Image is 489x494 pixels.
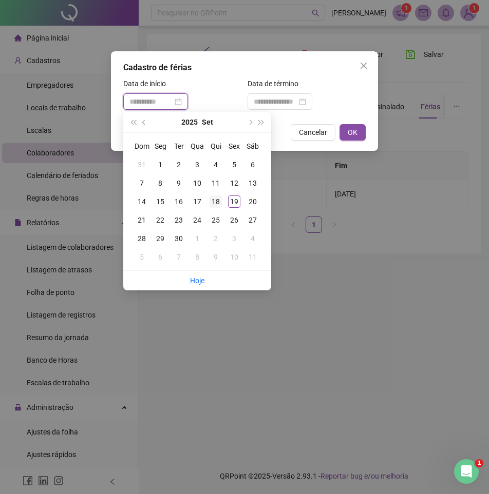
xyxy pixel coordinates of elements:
th: Qua [188,137,206,155]
td: 2025-09-03 [188,155,206,174]
td: 2025-09-30 [170,229,188,248]
div: 6 [247,159,259,171]
td: 2025-10-05 [133,248,151,266]
td: 2025-09-08 [151,174,170,192]
span: Cancelar [299,127,327,138]
div: Cadastro de férias [123,62,366,74]
td: 2025-09-02 [170,155,188,174]
div: 13 [247,177,259,189]
div: 7 [136,177,148,189]
div: 2 [210,232,222,245]
td: 2025-09-20 [243,192,262,211]
td: 2025-10-06 [151,248,170,266]
button: Close [355,57,372,74]
button: OK [340,124,366,141]
div: 11 [210,177,222,189]
td: 2025-09-11 [206,174,225,192]
span: 1 [475,459,483,467]
td: 2025-09-07 [133,174,151,192]
td: 2025-09-26 [225,211,243,229]
div: 8 [154,177,166,189]
button: prev-year [139,112,150,132]
div: 9 [210,251,222,263]
td: 2025-09-04 [206,155,225,174]
div: 6 [154,251,166,263]
td: 2025-10-11 [243,248,262,266]
td: 2025-10-10 [225,248,243,266]
div: 23 [173,214,185,226]
div: 5 [136,251,148,263]
div: 28 [136,232,148,245]
div: 12 [228,177,240,189]
td: 2025-09-14 [133,192,151,211]
td: 2025-09-19 [225,192,243,211]
td: 2025-10-02 [206,229,225,248]
div: 3 [191,159,203,171]
td: 2025-09-21 [133,211,151,229]
td: 2025-09-12 [225,174,243,192]
td: 2025-10-09 [206,248,225,266]
th: Sex [225,137,243,155]
div: 14 [136,195,148,208]
th: Dom [133,137,151,155]
td: 2025-09-09 [170,174,188,192]
th: Ter [170,137,188,155]
button: Cancelar [291,124,335,141]
div: 19 [228,195,240,208]
td: 2025-09-06 [243,155,262,174]
td: 2025-09-18 [206,192,225,211]
td: 2025-09-13 [243,174,262,192]
th: Sáb [243,137,262,155]
td: 2025-09-01 [151,155,170,174]
iframe: Intercom live chat [454,459,479,484]
div: 22 [154,214,166,226]
td: 2025-09-17 [188,192,206,211]
div: 7 [173,251,185,263]
span: OK [348,127,358,138]
div: 16 [173,195,185,208]
div: 29 [154,232,166,245]
div: 15 [154,195,166,208]
button: super-next-year [256,112,267,132]
div: 31 [136,159,148,171]
div: 5 [228,159,240,171]
th: Qui [206,137,225,155]
td: 2025-09-22 [151,211,170,229]
div: 1 [154,159,166,171]
td: 2025-09-29 [151,229,170,248]
div: 24 [191,214,203,226]
button: next-year [244,112,255,132]
td: 2025-09-27 [243,211,262,229]
td: 2025-09-16 [170,192,188,211]
label: Data de término [248,78,305,89]
td: 2025-09-28 [133,229,151,248]
td: 2025-09-23 [170,211,188,229]
td: 2025-10-01 [188,229,206,248]
td: 2025-10-03 [225,229,243,248]
div: 10 [228,251,240,263]
div: 4 [210,159,222,171]
div: 30 [173,232,185,245]
div: 10 [191,177,203,189]
button: super-prev-year [127,112,139,132]
td: 2025-09-24 [188,211,206,229]
div: 2 [173,159,185,171]
td: 2025-10-07 [170,248,188,266]
label: Data de início [123,78,173,89]
div: 25 [210,214,222,226]
td: 2025-09-10 [188,174,206,192]
button: year panel [181,112,198,132]
button: month panel [202,112,213,132]
td: 2025-09-05 [225,155,243,174]
div: 17 [191,195,203,208]
td: 2025-08-31 [133,155,151,174]
td: 2025-09-15 [151,192,170,211]
div: 18 [210,195,222,208]
div: 9 [173,177,185,189]
div: 8 [191,251,203,263]
td: 2025-10-04 [243,229,262,248]
span: close [360,62,368,70]
div: 27 [247,214,259,226]
td: 2025-09-25 [206,211,225,229]
div: 21 [136,214,148,226]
